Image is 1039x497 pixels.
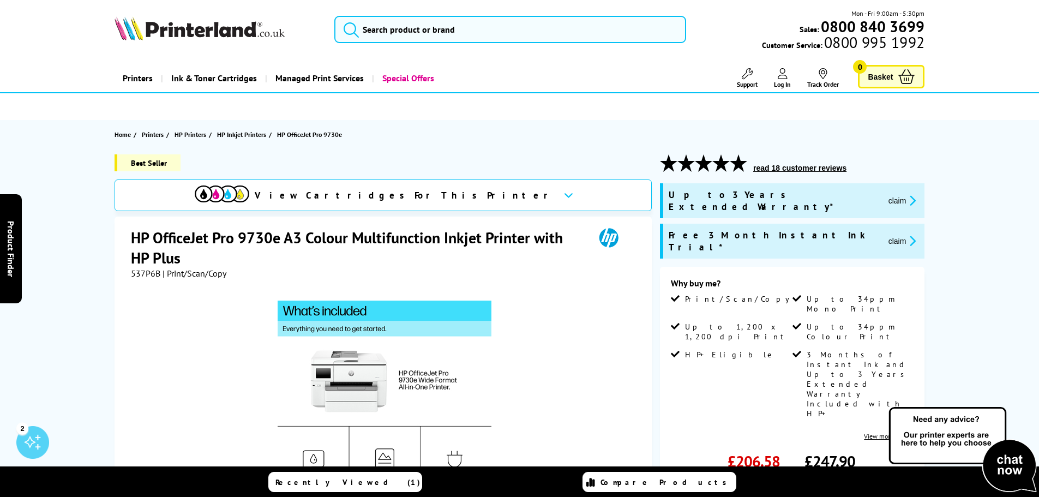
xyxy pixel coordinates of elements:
span: Ink & Toner Cartridges [171,64,257,92]
a: Printerland Logo [115,16,321,43]
img: Printerland Logo [115,16,285,40]
span: Recently Viewed (1) [275,477,421,487]
span: Support [737,80,758,88]
a: HP Inkjet Printers [217,129,269,140]
button: promo-description [885,194,920,207]
img: HP [584,227,634,248]
span: Log In [774,80,791,88]
a: View more details [864,432,914,440]
a: Support [737,68,758,88]
span: 0800 995 1992 [822,37,924,47]
input: Search product or brand [334,16,686,43]
span: HP Printers [175,129,206,140]
span: | Print/Scan/Copy [163,268,226,279]
span: 3 Months of Instant Ink and Up to 3 Years Extended Warranty Included with HP+ [807,350,911,418]
span: 537P6B [131,268,160,279]
span: Customer Service: [762,37,924,50]
span: Product Finder [5,220,16,277]
a: HP Printers [175,129,209,140]
span: Up to 3 Years Extended Warranty* [669,189,880,213]
span: Sales: [800,24,819,34]
button: read 18 customer reviews [750,163,850,173]
a: Compare Products [582,472,736,492]
a: Log In [774,68,791,88]
span: Compare Products [600,477,732,487]
a: Home [115,129,134,140]
a: Printers [115,64,161,92]
div: 2 [16,422,28,434]
span: £206.58 [728,451,780,471]
a: Special Offers [372,64,442,92]
span: Up to 34ppm Mono Print [807,294,911,314]
span: HP+ Eligible [685,350,776,360]
span: Mon - Fri 9:00am - 5:30pm [851,8,924,19]
img: cmyk-icon.svg [195,185,249,202]
a: Recently Viewed (1) [268,472,422,492]
span: 0 [853,60,867,74]
span: Home [115,129,131,140]
a: Printers [142,129,166,140]
a: Managed Print Services [265,64,372,92]
div: Why buy me? [671,278,914,294]
a: Track Order [807,68,839,88]
span: HP OfficeJet Pro 9730e [277,129,342,140]
a: HP OfficeJet Pro 9730e [277,129,345,140]
span: Printers [142,129,164,140]
span: Up to 34ppm Colour Print [807,322,911,342]
span: Best Seller [115,154,181,171]
a: Basket 0 [858,65,924,88]
span: Print/Scan/Copy [685,294,797,304]
button: promo-description [885,235,920,247]
h1: HP OfficeJet Pro 9730e A3 Colour Multifunction Inkjet Printer with HP Plus [131,227,584,268]
span: View Cartridges For This Printer [255,189,555,201]
span: Free 3 Month Instant Ink Trial* [669,229,880,253]
img: Open Live Chat window [886,405,1039,495]
span: Basket [868,69,893,84]
span: £247.90 [804,451,855,471]
span: HP Inkjet Printers [217,129,266,140]
b: 0800 840 3699 [821,16,924,37]
a: Ink & Toner Cartridges [161,64,265,92]
span: Up to 1,200 x 1,200 dpi Print [685,322,790,342]
a: 0800 840 3699 [819,21,924,32]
